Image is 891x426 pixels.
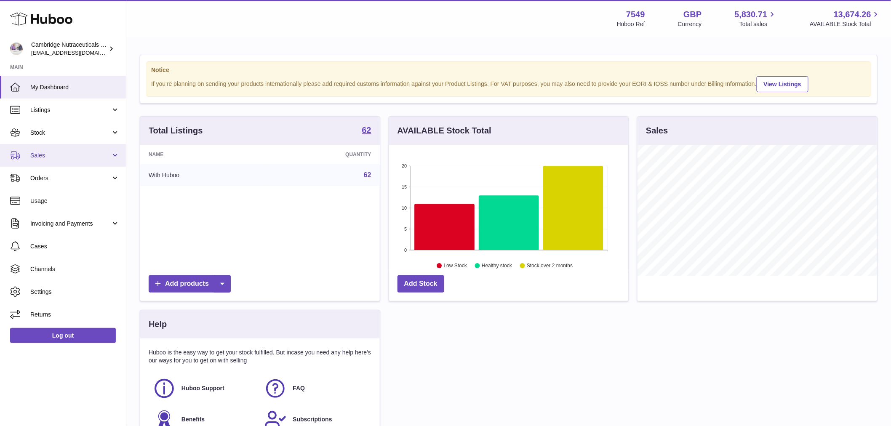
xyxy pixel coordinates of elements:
text: 15 [402,184,407,189]
div: Huboo Ref [617,20,645,28]
img: qvc@camnutra.com [10,43,23,55]
span: [EMAIL_ADDRESS][DOMAIN_NAME] [31,49,124,56]
strong: 7549 [626,9,645,20]
div: Cambridge Nutraceuticals Ltd [31,41,107,57]
span: 13,674.26 [834,9,871,20]
span: Subscriptions [293,415,332,423]
a: FAQ [264,377,367,400]
span: Stock [30,129,111,137]
h3: Help [149,319,167,330]
p: Huboo is the easy way to get your stock fulfilled. But incase you need any help here's our ways f... [149,349,371,365]
span: Sales [30,152,111,160]
a: 5,830.71 Total sales [735,9,777,28]
th: Name [140,145,267,164]
td: With Huboo [140,164,267,186]
a: Add Stock [397,275,444,293]
a: 13,674.26 AVAILABLE Stock Total [810,9,881,28]
span: FAQ [293,384,305,392]
span: AVAILABLE Stock Total [810,20,881,28]
h3: Total Listings [149,125,203,136]
div: Currency [678,20,702,28]
strong: GBP [683,9,702,20]
span: Channels [30,265,120,273]
a: Huboo Support [153,377,256,400]
text: 5 [404,226,407,232]
text: Healthy stock [482,263,512,269]
h3: Sales [646,125,668,136]
text: 20 [402,163,407,168]
span: Usage [30,197,120,205]
span: Returns [30,311,120,319]
span: Settings [30,288,120,296]
div: If you're planning on sending your products internationally please add required customs informati... [151,75,866,92]
a: 62 [362,126,371,136]
span: Cases [30,242,120,250]
text: 10 [402,205,407,210]
a: Add products [149,275,231,293]
a: 62 [364,171,371,178]
span: Invoicing and Payments [30,220,111,228]
span: 5,830.71 [735,9,768,20]
span: My Dashboard [30,83,120,91]
text: 0 [404,248,407,253]
a: Log out [10,328,116,343]
strong: 62 [362,126,371,134]
span: Listings [30,106,111,114]
span: Huboo Support [181,384,224,392]
a: View Listings [757,76,808,92]
span: Benefits [181,415,205,423]
text: Stock over 2 months [527,263,573,269]
strong: Notice [151,66,866,74]
span: Orders [30,174,111,182]
span: Total sales [739,20,777,28]
text: Low Stock [444,263,467,269]
h3: AVAILABLE Stock Total [397,125,491,136]
th: Quantity [267,145,380,164]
